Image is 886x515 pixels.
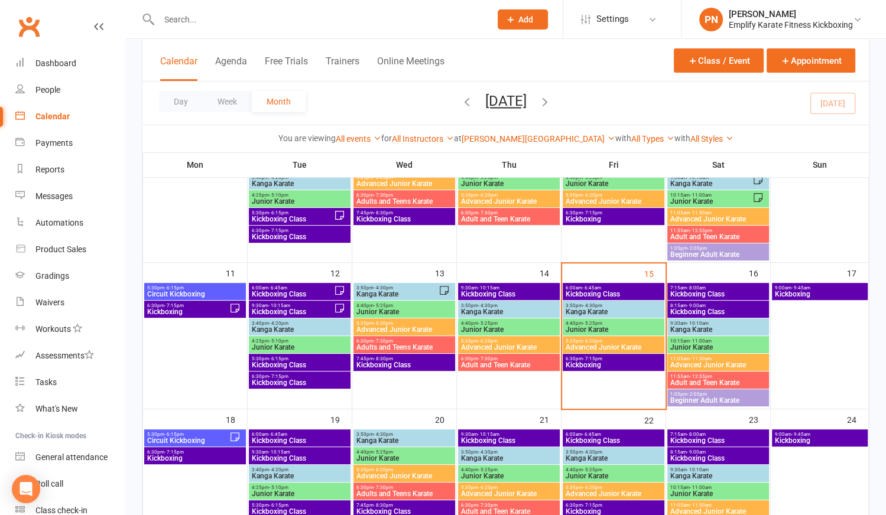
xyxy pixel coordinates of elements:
span: Kickboxing Class [356,361,453,369]
a: Waivers [15,289,125,316]
span: - 11:50am [690,356,712,361]
span: Kanga Karate [670,180,752,187]
a: Messages [15,183,125,210]
div: Payments [35,138,73,148]
span: 7:45pm [356,356,453,361]
span: 7:15am [670,285,767,291]
span: - 7:30pm [478,210,498,216]
span: - 4:30pm [583,303,602,308]
span: 3:50pm [356,285,439,291]
span: - 4:30pm [374,432,393,437]
span: Junior Karate [356,308,453,315]
span: Kickboxing Class [565,291,662,298]
span: 6:30pm [147,449,244,455]
span: Kickboxing [565,216,662,223]
span: - 7:30pm [374,338,393,344]
span: 9:30am [251,303,334,308]
button: Appointment [767,48,855,73]
span: - 6:20pm [374,175,393,180]
span: Kickboxing Class [251,361,348,369]
div: Waivers [35,298,64,307]
a: Automations [15,210,125,236]
span: 4:40pm [460,467,557,472]
span: - 6:20pm [478,485,498,490]
th: Fri [562,152,666,177]
span: Kickboxing Class [460,437,557,444]
span: - 6:20pm [583,338,602,344]
span: 6:00am [565,432,662,437]
div: 21 [540,409,561,429]
span: Junior Karate [251,490,348,497]
span: - 10:10am [687,175,709,180]
span: 3:40pm [251,467,348,472]
span: Beginner Adult Karate [670,251,767,258]
span: Advanced Junior Karate [670,361,767,369]
span: - 6:20pm [478,338,498,344]
a: Gradings [15,263,125,289]
span: Kanga Karate [670,472,767,480]
span: - 10:10am [687,321,709,326]
span: - 7:15pm [583,210,602,216]
strong: You are viewing [278,133,336,143]
div: 19 [330,409,352,429]
span: - 7:15pm [164,449,184,455]
span: Settings [596,6,629,32]
div: 15 [644,263,666,283]
a: Tasks [15,369,125,396]
span: - 8:30pm [374,356,393,361]
span: 5:30pm [251,356,348,361]
span: Kanga Karate [460,455,557,462]
span: - 11:00am [690,338,712,344]
div: 17 [847,263,868,282]
span: Kanga Karate [460,308,557,315]
span: - 8:00am [687,285,706,291]
span: Adults and Teens Karate [356,198,453,205]
span: Adults and Teens Karate [356,490,453,497]
div: 14 [540,263,561,282]
span: 6:30pm [147,303,229,308]
span: 5:35pm [460,485,557,490]
div: Dashboard [35,58,76,68]
span: Adult and Teen Karate [670,233,767,240]
a: Workouts [15,316,125,343]
span: - 7:15pm [164,303,184,308]
span: Kickboxing Class [670,455,767,462]
span: - 4:20pm [269,467,288,472]
span: 4:25pm [251,338,348,344]
div: Workouts [35,324,71,334]
button: Add [498,9,548,30]
span: Junior Karate [565,326,662,333]
div: Automations [35,218,83,227]
span: 3:50pm [565,449,662,455]
span: 5:35pm [356,467,453,472]
span: Kanga Karate [670,326,767,333]
span: Kickboxing [774,437,865,444]
input: Search... [155,11,482,28]
span: - 6:20pm [374,321,393,326]
div: Reports [35,165,64,174]
span: Junior Karate [251,198,348,205]
span: 3:50pm [460,449,557,455]
span: - 10:15am [268,303,290,308]
button: Month [252,91,306,112]
button: Day [159,91,203,112]
span: Junior Karate [460,180,557,187]
span: - 2:05pm [687,392,707,397]
span: 4:40pm [356,303,453,308]
a: General attendance kiosk mode [15,444,125,471]
button: Free Trials [265,56,308,81]
span: - 9:45am [791,285,810,291]
span: 11:05am [670,210,767,216]
span: 4:40pm [460,175,557,180]
span: Junior Karate [460,472,557,480]
span: - 5:25pm [478,467,498,472]
span: - 4:30pm [374,285,393,291]
span: - 7:15pm [583,356,602,361]
span: 6:30pm [565,210,662,216]
span: 4:40pm [356,449,453,455]
span: Kickboxing Class [251,216,334,223]
span: Kanga Karate [565,455,662,462]
span: 1:05pm [670,392,767,397]
span: - 6:45am [268,285,287,291]
span: - 6:15pm [164,432,184,437]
